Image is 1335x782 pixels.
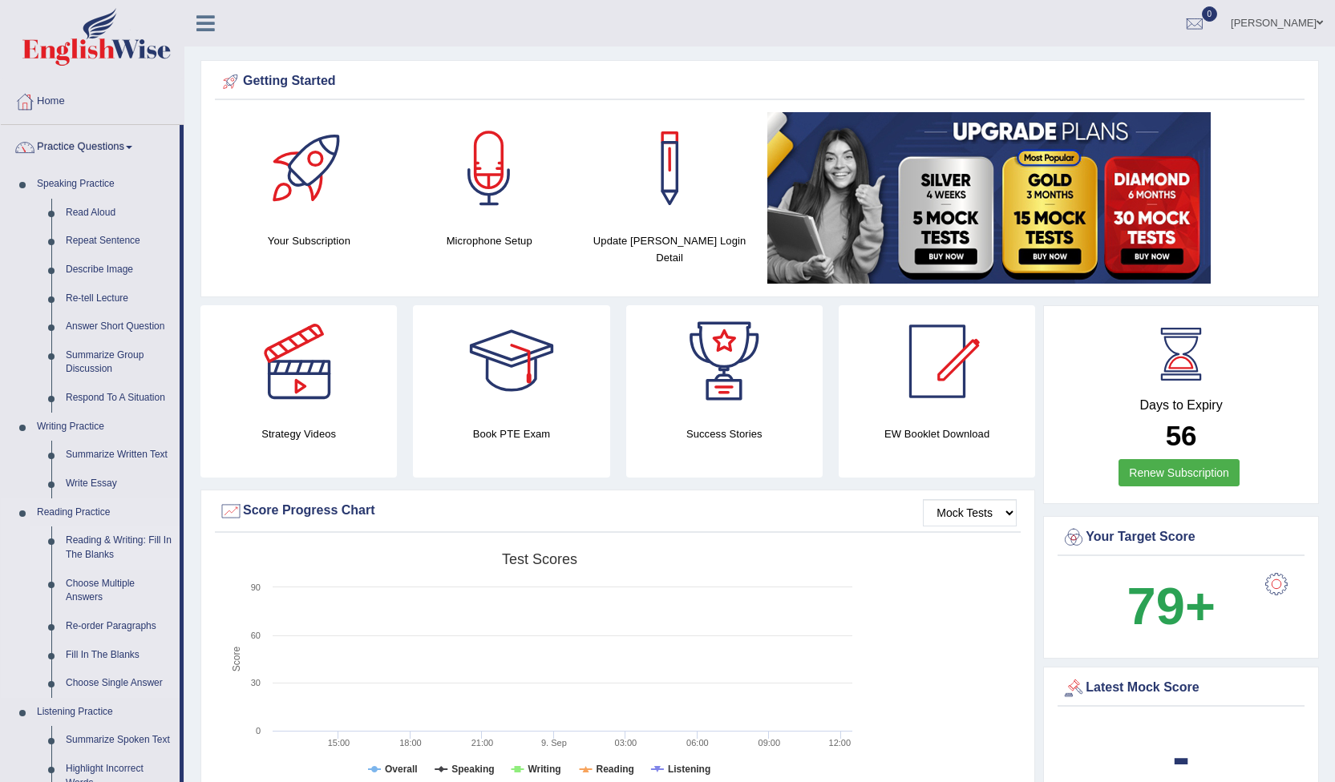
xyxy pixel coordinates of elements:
h4: Update [PERSON_NAME] Login Detail [588,232,752,266]
a: Re-tell Lecture [59,284,180,313]
text: 60 [251,631,261,640]
div: Latest Mock Score [1062,676,1301,700]
a: Renew Subscription [1119,459,1240,486]
text: 15:00 [328,738,350,748]
tspan: Score [231,647,242,672]
text: 18:00 [399,738,422,748]
b: 79+ [1127,577,1216,635]
h4: Success Stories [626,425,823,442]
a: Home [1,79,184,119]
tspan: Reading [597,764,634,775]
a: Choose Single Answer [59,669,180,698]
tspan: Writing [528,764,560,775]
a: Summarize Written Text [59,441,180,470]
a: Repeat Sentence [59,227,180,256]
a: Practice Questions [1,125,180,165]
a: Reading Practice [30,498,180,527]
tspan: Listening [668,764,710,775]
a: Listening Practice [30,698,180,727]
text: 03:00 [615,738,637,748]
a: Answer Short Question [59,312,180,341]
h4: Your Subscription [227,232,391,249]
a: Fill In The Blanks [59,641,180,670]
img: small5.jpg [767,112,1211,284]
h4: Microphone Setup [407,232,572,249]
text: 21:00 [471,738,494,748]
text: 30 [251,678,261,687]
tspan: Overall [385,764,418,775]
tspan: Test scores [502,551,577,567]
a: Re-order Paragraphs [59,612,180,641]
tspan: Speaking [451,764,494,775]
h4: EW Booklet Download [839,425,1035,442]
a: Writing Practice [30,413,180,441]
a: Respond To A Situation [59,384,180,413]
a: Reading & Writing: Fill In The Blanks [59,526,180,569]
div: Score Progress Chart [219,499,1017,523]
h4: Strategy Videos [200,425,397,442]
text: 12:00 [829,738,852,748]
tspan: 9. Sep [541,738,567,748]
h4: Book PTE Exam [413,425,609,442]
span: 0 [1202,6,1218,22]
a: Write Essay [59,470,180,498]
div: Your Target Score [1062,526,1301,550]
div: Getting Started [219,70,1301,94]
text: 09:00 [759,738,781,748]
a: Choose Multiple Answers [59,570,180,612]
text: 0 [256,726,261,736]
h4: Days to Expiry [1062,398,1301,413]
a: Speaking Practice [30,170,180,199]
a: Describe Image [59,256,180,284]
a: Summarize Group Discussion [59,341,180,384]
text: 90 [251,582,261,592]
b: 56 [1166,420,1197,451]
a: Summarize Spoken Text [59,726,180,755]
a: Read Aloud [59,199,180,228]
text: 06:00 [686,738,709,748]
